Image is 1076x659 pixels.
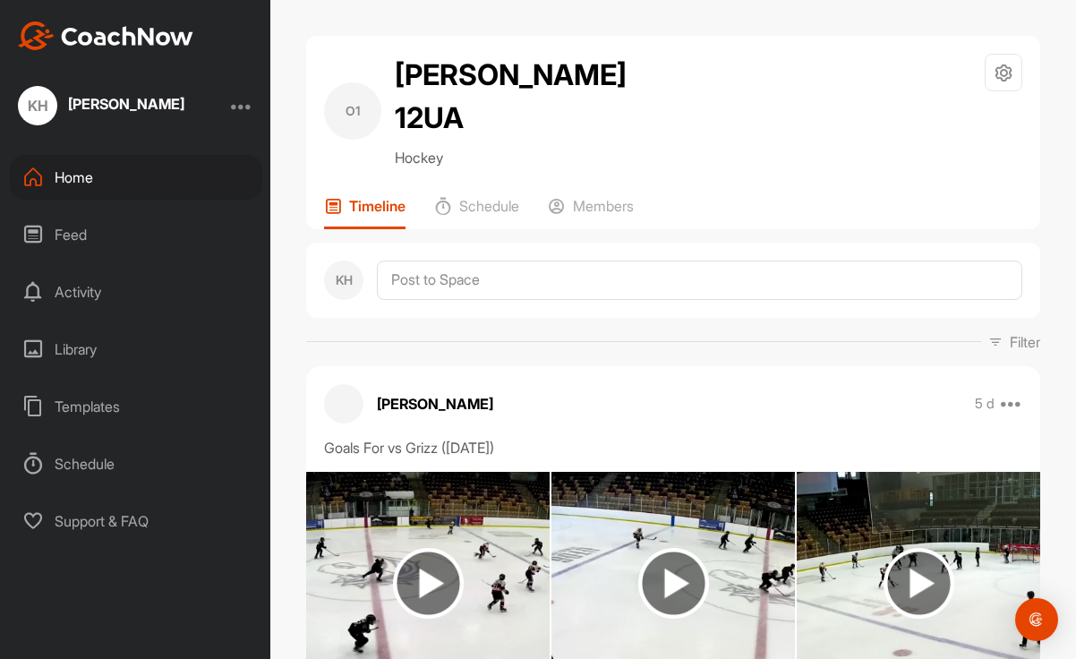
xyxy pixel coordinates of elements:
[324,82,381,140] div: O1
[324,437,1022,458] div: Goals For vs Grizz ([DATE])
[395,54,636,140] h2: [PERSON_NAME] 12UA
[1015,598,1058,641] div: Open Intercom Messenger
[573,197,634,215] p: Members
[393,548,464,619] img: play
[10,499,262,543] div: Support & FAQ
[10,384,262,429] div: Templates
[638,548,709,619] img: play
[349,197,406,215] p: Timeline
[68,97,184,111] div: [PERSON_NAME]
[10,212,262,257] div: Feed
[324,261,363,300] div: KH
[18,86,57,125] div: KH
[395,147,636,168] p: Hockey
[10,327,262,372] div: Library
[377,393,493,415] p: [PERSON_NAME]
[18,21,193,50] img: CoachNow
[10,441,262,486] div: Schedule
[1010,331,1040,353] p: Filter
[10,270,262,314] div: Activity
[10,155,262,200] div: Home
[884,548,954,619] img: play
[459,197,519,215] p: Schedule
[975,395,995,413] p: 5 d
